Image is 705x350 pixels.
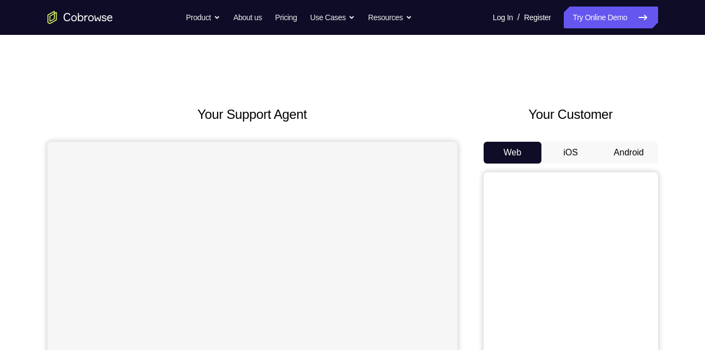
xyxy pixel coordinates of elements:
[186,7,220,28] button: Product
[47,105,457,124] h2: Your Support Agent
[368,7,412,28] button: Resources
[233,7,262,28] a: About us
[484,105,658,124] h2: Your Customer
[275,7,297,28] a: Pricing
[541,142,600,164] button: iOS
[484,142,542,164] button: Web
[47,11,113,24] a: Go to the home page
[517,11,520,24] span: /
[524,7,551,28] a: Register
[310,7,355,28] button: Use Cases
[564,7,658,28] a: Try Online Demo
[600,142,658,164] button: Android
[493,7,513,28] a: Log In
